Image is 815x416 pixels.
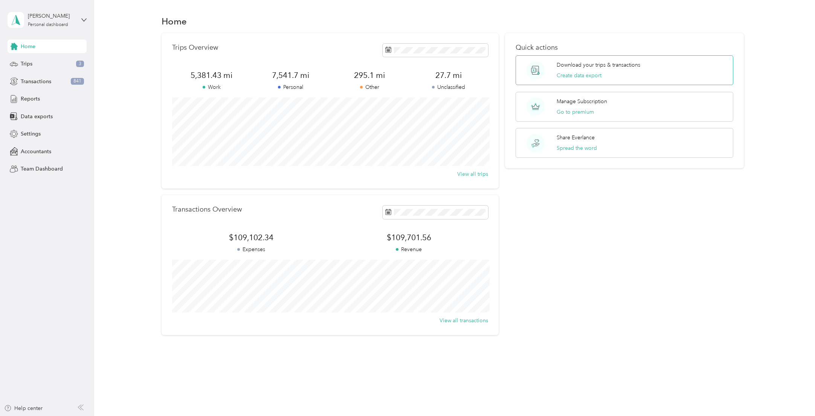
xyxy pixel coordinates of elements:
p: Download your trips & transactions [557,61,640,69]
p: Personal [251,83,330,91]
div: [PERSON_NAME] [28,12,75,20]
p: Share Everlance [557,134,595,142]
p: Revenue [330,245,488,253]
span: Reports [21,95,40,103]
p: Work [172,83,251,91]
span: Trips [21,60,32,68]
span: 841 [71,78,84,85]
button: View all transactions [440,317,488,325]
span: 7,541.7 mi [251,70,330,81]
button: Help center [4,404,43,412]
button: Spread the word [557,144,597,152]
button: Create data export [557,72,601,79]
p: Unclassified [409,83,488,91]
p: Manage Subscription [557,98,607,105]
span: 3 [76,61,84,67]
button: Go to premium [557,108,594,116]
div: Personal dashboard [28,23,68,27]
span: Data exports [21,113,53,120]
span: $109,102.34 [172,232,330,243]
span: 295.1 mi [330,70,409,81]
p: Quick actions [516,44,733,52]
span: $109,701.56 [330,232,488,243]
span: Settings [21,130,41,138]
h1: Home [162,17,187,25]
span: 27.7 mi [409,70,488,81]
button: View all trips [457,170,488,178]
span: Team Dashboard [21,165,63,173]
p: Expenses [172,245,330,253]
p: Transactions Overview [172,206,242,213]
span: 5,381.43 mi [172,70,251,81]
span: Transactions [21,78,51,85]
iframe: Everlance-gr Chat Button Frame [773,374,815,416]
p: Trips Overview [172,44,218,52]
p: Other [330,83,409,91]
span: Home [21,43,35,50]
span: Accountants [21,148,51,155]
